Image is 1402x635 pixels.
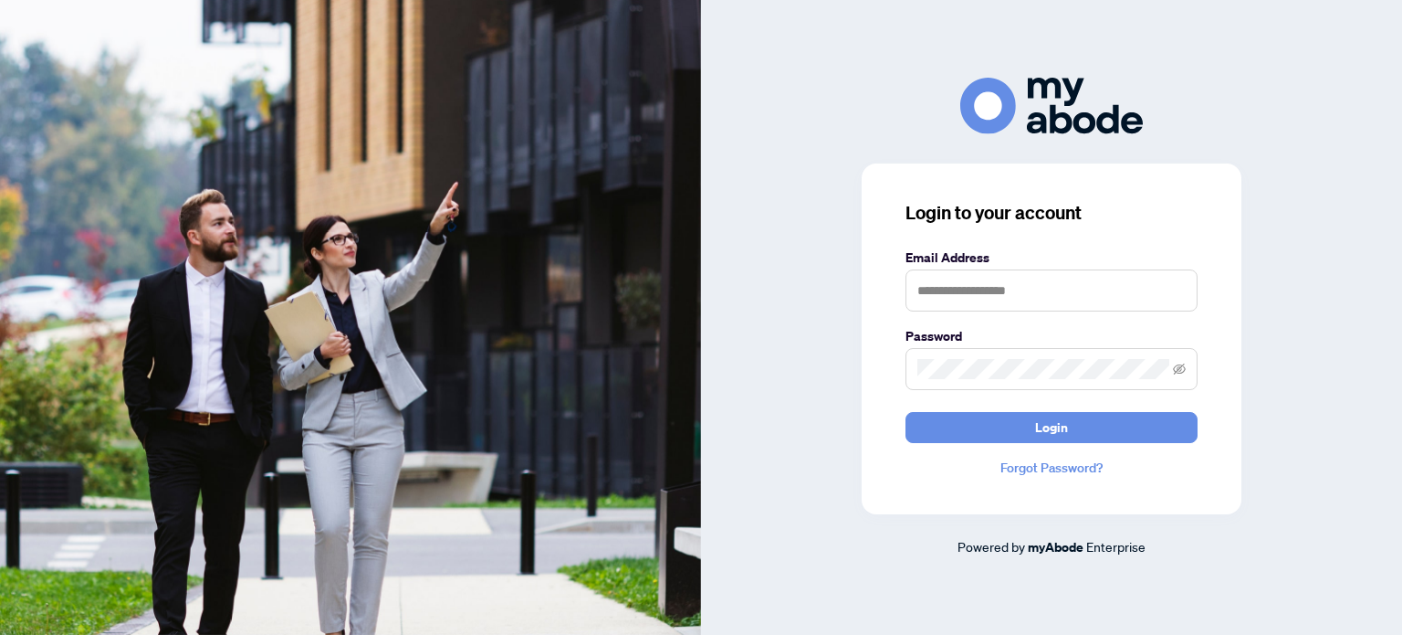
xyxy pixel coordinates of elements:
[1035,413,1068,442] span: Login
[1086,538,1146,555] span: Enterprise
[957,538,1025,555] span: Powered by
[905,200,1198,226] h3: Login to your account
[960,78,1143,133] img: ma-logo
[1173,363,1186,376] span: eye-invisible
[905,458,1198,478] a: Forgot Password?
[905,412,1198,443] button: Login
[905,248,1198,268] label: Email Address
[905,326,1198,346] label: Password
[1028,537,1083,557] a: myAbode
